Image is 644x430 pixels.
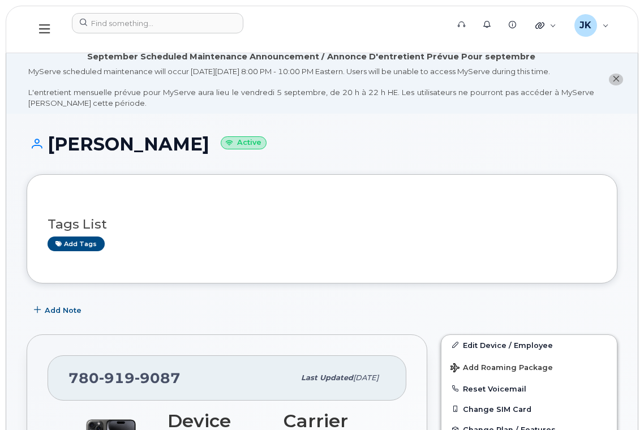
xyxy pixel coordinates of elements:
[609,74,623,85] button: close notification
[450,363,553,374] span: Add Roaming Package
[48,217,596,231] h3: Tags List
[87,51,535,63] div: September Scheduled Maintenance Announcement / Annonce D'entretient Prévue Pour septembre
[441,335,617,355] a: Edit Device / Employee
[353,373,379,382] span: [DATE]
[441,379,617,399] button: Reset Voicemail
[441,399,617,419] button: Change SIM Card
[99,369,135,386] span: 919
[441,355,617,379] button: Add Roaming Package
[27,300,91,321] button: Add Note
[135,369,181,386] span: 9087
[68,369,181,386] span: 780
[27,134,617,154] h1: [PERSON_NAME]
[221,136,267,149] small: Active
[45,305,81,316] span: Add Note
[28,66,594,108] div: MyServe scheduled maintenance will occur [DATE][DATE] 8:00 PM - 10:00 PM Eastern. Users will be u...
[301,373,353,382] span: Last updated
[48,236,105,251] a: Add tags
